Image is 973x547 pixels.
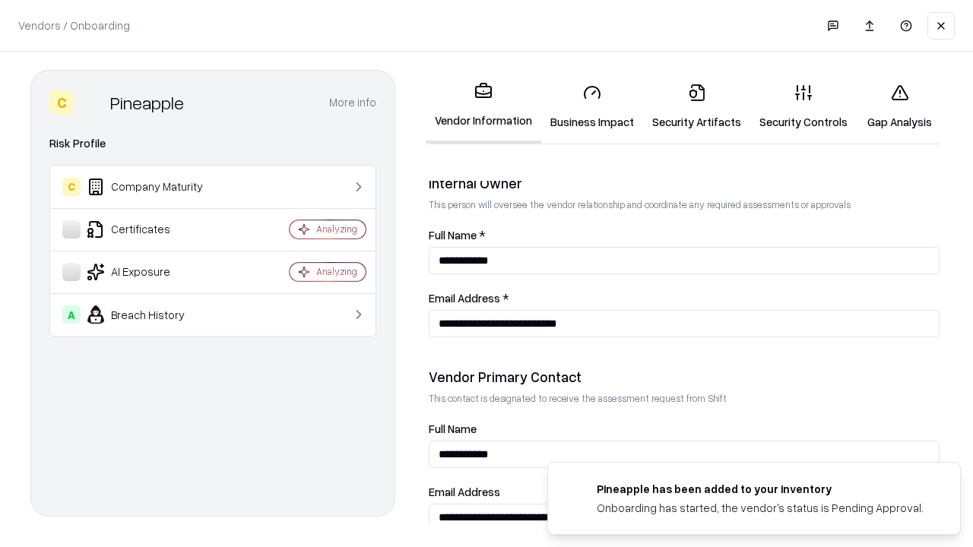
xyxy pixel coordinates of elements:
div: C [49,90,74,115]
div: Certificates [62,220,244,239]
div: Onboarding has started, the vendor's status is Pending Approval. [597,500,924,516]
div: Risk Profile [49,134,376,153]
div: A [62,305,81,324]
a: Business Impact [541,71,643,142]
a: Security Controls [750,71,857,142]
div: Company Maturity [62,178,244,196]
label: Full Name * [429,229,940,241]
p: This person will oversee the vendor relationship and coordinate any required assessments or appro... [429,198,940,211]
img: Pineapple [80,90,104,115]
div: Analyzing [316,223,357,236]
div: AI Exposure [62,263,244,281]
div: Pineapple has been added to your inventory [597,481,924,497]
a: Vendor Information [426,70,541,144]
label: Email Address [429,486,940,498]
p: Vendors / Onboarding [18,17,130,33]
a: Gap Analysis [857,71,943,142]
div: Vendor Primary Contact [429,368,940,386]
div: Breach History [62,305,244,324]
a: Security Artifacts [643,71,750,142]
div: Analyzing [316,265,357,278]
p: This contact is designated to receive the assessment request from Shift [429,392,940,405]
div: Internal Owner [429,174,940,192]
label: Full Name [429,423,940,435]
label: Email Address * [429,292,940,304]
button: More info [329,89,376,116]
div: Pineapple [110,90,184,115]
div: C [62,178,81,196]
img: pineappleenergy.com [566,481,585,499]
